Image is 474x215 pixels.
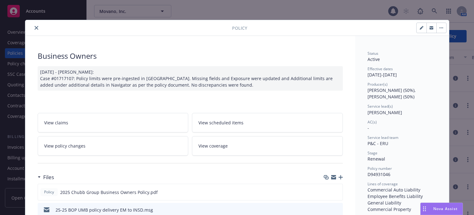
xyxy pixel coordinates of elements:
[325,189,330,196] button: download file
[192,136,343,156] a: View coverage
[368,104,393,109] span: Service lead(s)
[368,51,378,56] span: Status
[421,203,428,215] div: Drag to move
[38,51,343,61] div: Business Owners
[368,135,398,140] span: Service lead team
[368,200,437,206] div: General Liability
[60,189,158,196] span: 2025 Chubb Group Business Owners Policy.pdf
[368,110,402,115] span: [PERSON_NAME]
[33,24,40,32] button: close
[368,119,377,125] span: AC(s)
[44,143,85,149] span: View policy changes
[368,171,390,177] span: D94931046
[368,166,392,171] span: Policy number
[38,113,189,132] a: View claims
[38,136,189,156] a: View policy changes
[368,82,388,87] span: Producer(s)
[368,150,377,156] span: Stage
[420,203,463,215] button: Nova Assist
[335,189,340,196] button: preview file
[43,189,55,195] span: Policy
[368,187,437,193] div: Commercial Auto Liability
[192,113,343,132] a: View scheduled items
[368,125,369,131] span: -
[368,87,417,100] span: [PERSON_NAME] (50%), [PERSON_NAME] (50%)
[232,25,247,31] span: Policy
[368,193,437,200] div: Employee Benefits Liability
[433,206,458,211] span: Nova Assist
[368,56,380,62] span: Active
[368,66,437,78] div: [DATE] - [DATE]
[368,206,437,213] div: Commercial Property
[56,207,153,213] div: 25-25 BOP UMB policy delivery EM to INSD.msg
[38,66,343,91] div: [DATE] - [PERSON_NAME]: Case #01717107: Policy limits were pre-ingested in [GEOGRAPHIC_DATA]. Mis...
[44,119,68,126] span: View claims
[325,207,330,213] button: download file
[368,156,385,162] span: Renewal
[198,143,228,149] span: View coverage
[335,207,340,213] button: preview file
[198,119,243,126] span: View scheduled items
[43,173,54,181] h3: Files
[368,66,393,71] span: Effective dates
[368,140,388,146] span: P&C - ERU
[368,181,398,187] span: Lines of coverage
[38,173,54,181] div: Files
